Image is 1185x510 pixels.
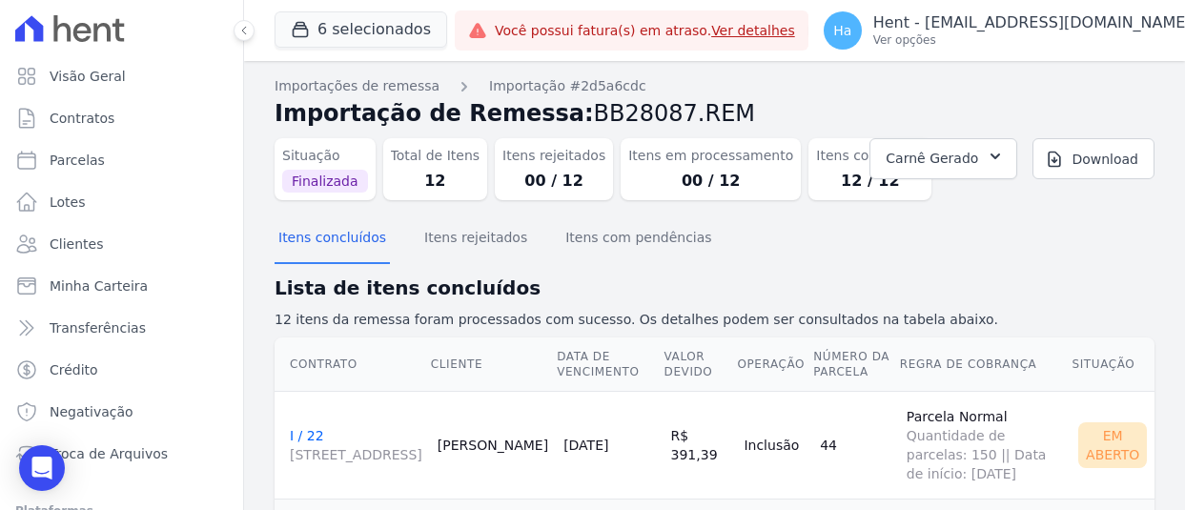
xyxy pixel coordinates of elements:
[556,337,663,392] th: Data de Vencimento
[275,310,1154,330] p: 12 itens da remessa foram processados com sucesso. Os detalhes podem ser consultados na tabela ab...
[290,445,422,464] span: [STREET_ADDRESS]
[502,170,605,193] dd: 00 / 12
[420,214,531,264] button: Itens rejeitados
[628,146,793,166] dt: Itens em processamento
[736,391,812,499] td: Inclusão
[430,391,556,499] td: [PERSON_NAME]
[816,146,924,166] dt: Itens concluídos
[290,428,422,464] a: I / 22[STREET_ADDRESS]
[8,309,235,347] a: Transferências
[562,214,715,264] button: Itens com pendências
[907,426,1064,483] span: Quantidade de parcelas: 150 || Data de início: [DATE]
[50,276,148,296] span: Minha Carteira
[869,138,1017,179] button: Carnê Gerado
[664,391,737,499] td: R$ 391,39
[50,67,126,86] span: Visão Geral
[816,170,924,193] dd: 12 / 12
[664,337,737,392] th: Valor devido
[1078,422,1147,468] div: Em Aberto
[275,76,1154,96] nav: Breadcrumb
[8,99,235,137] a: Contratos
[1071,337,1154,392] th: Situação
[50,235,103,254] span: Clientes
[391,170,480,193] dd: 12
[8,267,235,305] a: Minha Carteira
[50,109,114,128] span: Contratos
[50,151,105,170] span: Parcelas
[899,337,1072,392] th: Regra de Cobrança
[391,146,480,166] dt: Total de Itens
[594,100,755,127] span: BB28087.REM
[430,337,556,392] th: Cliente
[736,337,812,392] th: Operação
[50,360,98,379] span: Crédito
[8,393,235,431] a: Negativação
[275,337,430,392] th: Contrato
[556,391,663,499] td: [DATE]
[8,141,235,179] a: Parcelas
[899,391,1072,499] td: Parcela Normal
[275,274,1154,302] h2: Lista de itens concluídos
[489,76,646,96] a: Importação #2d5a6cdc
[275,11,447,48] button: 6 selecionados
[50,444,168,463] span: Troca de Arquivos
[8,435,235,473] a: Troca de Arquivos
[8,225,235,263] a: Clientes
[812,337,899,392] th: Número da Parcela
[275,76,439,96] a: Importações de remessa
[50,193,86,212] span: Lotes
[628,170,793,193] dd: 00 / 12
[282,146,368,166] dt: Situação
[282,170,368,193] span: Finalizada
[50,318,146,337] span: Transferências
[19,445,65,491] div: Open Intercom Messenger
[812,391,899,499] td: 44
[8,183,235,221] a: Lotes
[275,96,1154,131] h2: Importação de Remessa:
[1032,138,1154,179] a: Download
[833,24,851,37] span: Ha
[8,57,235,95] a: Visão Geral
[8,351,235,389] a: Crédito
[886,147,978,171] span: Carnê Gerado
[502,146,605,166] dt: Itens rejeitados
[50,402,133,421] span: Negativação
[495,21,795,41] span: Você possui fatura(s) em atraso.
[275,214,390,264] button: Itens concluídos
[711,23,795,38] a: Ver detalhes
